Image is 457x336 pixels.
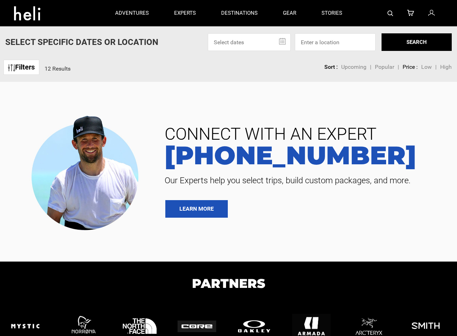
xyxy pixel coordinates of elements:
[440,64,452,70] span: High
[8,64,15,71] img: btn-icon.svg
[208,33,291,51] input: Select dates
[370,63,371,71] li: |
[45,65,71,72] span: 12 Results
[159,175,446,186] span: Our Experts help you select trips, build custom packages, and more.
[235,319,280,334] img: logo
[421,64,432,70] span: Low
[165,200,228,218] a: LEARN MORE
[178,321,223,332] img: logo
[341,64,366,70] span: Upcoming
[5,36,158,48] p: Select Specific Dates Or Location
[398,63,399,71] li: |
[221,9,258,17] p: destinations
[375,64,394,70] span: Popular
[159,126,446,143] span: CONNECT WITH AN EXPERT
[115,9,149,17] p: adventures
[382,33,452,51] button: SEARCH
[295,33,376,51] input: Enter a location
[388,11,393,16] img: search-bar-icon.svg
[324,63,338,71] li: Sort :
[26,110,149,234] img: contact our team
[159,143,446,168] a: [PHONE_NUMBER]
[403,63,418,71] li: Price :
[4,60,39,75] a: Filters
[435,63,437,71] li: |
[174,9,196,17] p: experts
